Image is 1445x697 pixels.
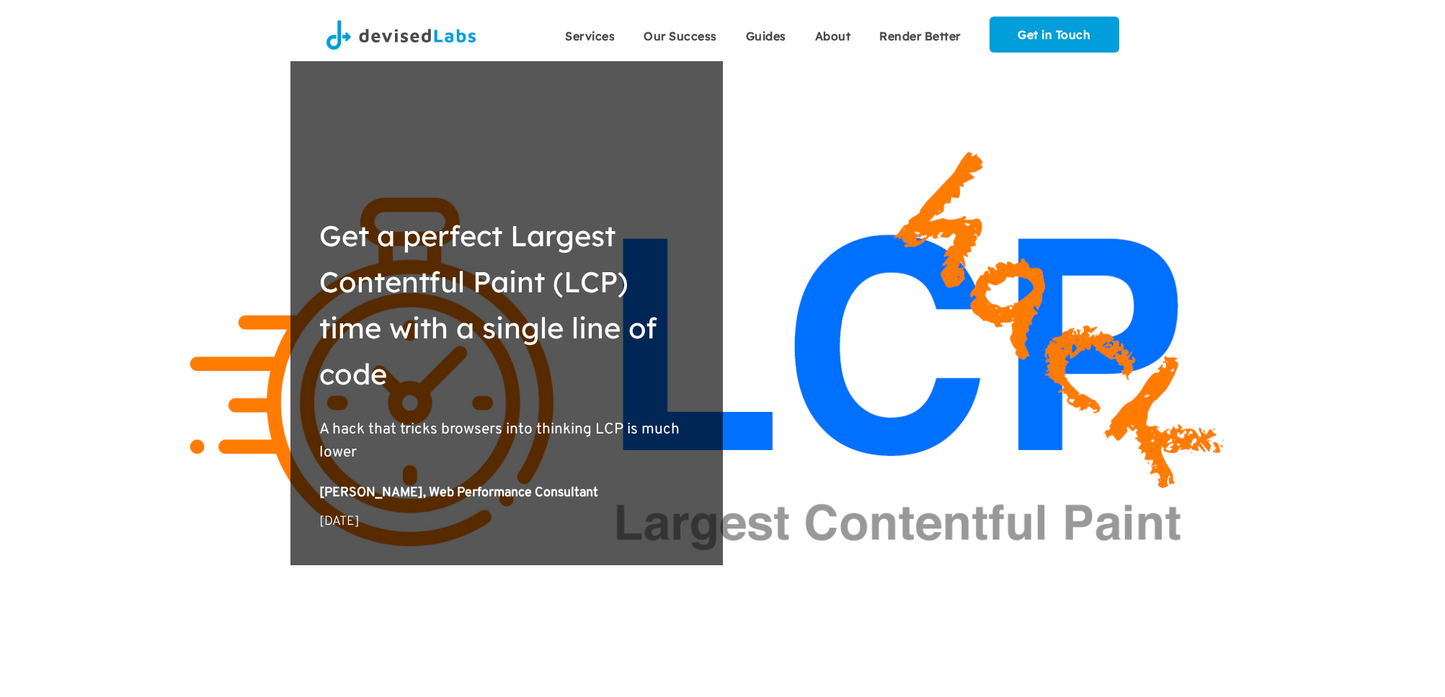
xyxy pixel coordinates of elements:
[732,17,801,53] a: Guides
[319,212,694,397] h1: Get a perfect Largest Contentful Paint (LCP) time with a single line of code
[629,17,732,53] a: Our Success
[319,486,694,500] div: [PERSON_NAME], Web Performance Consultant
[865,17,975,53] a: Render Better
[990,17,1119,53] a: Get in Touch
[551,17,629,53] a: Services
[801,17,866,53] a: About
[319,418,694,464] p: A hack that tricks browsers into thinking LCP is much lower
[319,515,694,529] div: [DATE]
